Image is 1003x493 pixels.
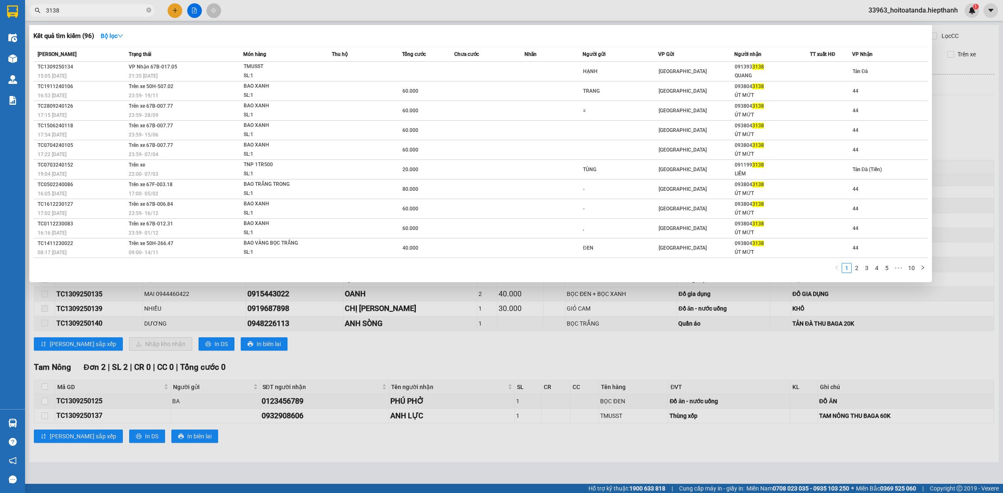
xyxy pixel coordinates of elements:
div: TC1911240106 [38,82,126,91]
span: down [117,33,123,39]
div: SL: 1 [244,71,306,81]
div: ÚT MỨT [735,189,810,198]
div: TÙNG [583,165,658,174]
span: 15:05 [DATE] [38,73,66,79]
span: [GEOGRAPHIC_DATA] [659,186,707,192]
span: 44 [853,206,858,212]
span: 23:59 - 16/12 [129,210,158,216]
div: ĐEN [583,244,658,253]
a: 2 [852,263,861,273]
div: QUANG [735,71,810,80]
div: ÚT MỨT [735,91,810,100]
div: TC1506240118 [38,121,126,130]
span: 23:59 - 19/11 [129,93,158,99]
span: 44 [853,127,858,133]
span: 40.000 [402,245,418,251]
span: 60.000 [402,127,418,133]
span: 08:17 [DATE] [38,250,66,255]
span: 80.000 [402,186,418,192]
span: 19:04 [DATE] [38,171,66,177]
span: 21:35 [DATE] [129,73,158,79]
div: 093804 [735,82,810,91]
span: 20.000 [402,167,418,172]
span: right [920,265,925,270]
span: Trên xe 67F-003.18 [129,182,173,187]
div: BAO XANH [244,141,306,150]
span: Món hàng [243,51,266,57]
span: [GEOGRAPHIC_DATA] [659,88,707,94]
div: TC0703240152 [38,161,126,169]
li: 2 [852,263,862,273]
span: 17:22 [DATE] [38,152,66,157]
div: SL: 1 [244,228,306,238]
span: 44 [853,225,858,231]
div: SL: 1 [244,248,306,257]
span: 60.000 [402,225,418,231]
span: Tản Đà (Tiền) [853,167,882,172]
span: [GEOGRAPHIC_DATA] [659,68,707,74]
div: SL: 1 [244,111,306,120]
span: 3138 [752,142,764,148]
div: TC0502240086 [38,180,126,189]
span: [GEOGRAPHIC_DATA] [659,225,707,231]
img: warehouse-icon [8,33,17,42]
div: ÚT MỨT [735,209,810,217]
span: message [9,475,17,483]
a: 3 [862,263,871,273]
div: TC0704240105 [38,141,126,150]
div: 091393 [735,63,810,71]
span: 23:59 - 28/09 [129,112,158,118]
span: search [35,8,41,13]
span: 44 [853,108,858,114]
span: 44 [853,245,858,251]
span: Tản Đà [853,68,868,74]
h3: Kết quả tìm kiếm ( 96 ) [33,32,94,40]
span: 16:16 [DATE] [38,230,66,236]
img: warehouse-icon [8,75,17,84]
div: LIÊM [735,169,810,178]
div: BAO TRẮNG TRONG [244,180,306,189]
div: - [583,185,658,194]
div: BAO XANH [244,219,306,228]
div: BAO XANH [244,200,306,209]
span: 60.000 [402,147,418,153]
span: close-circle [146,8,151,13]
span: 09:00 - 14/11 [129,250,158,255]
span: ••• [892,263,905,273]
span: Người nhận [734,51,761,57]
li: 1 [842,263,852,273]
span: 44 [853,186,858,192]
span: 23:59 - 07/04 [129,152,158,157]
div: ÚT MỨT [735,130,810,139]
li: 5 [882,263,892,273]
span: close-circle [146,7,151,15]
span: Tổng cước [402,51,426,57]
span: [GEOGRAPHIC_DATA] [659,206,707,212]
span: VP Nhận 67B-017.05 [129,64,177,70]
span: VP Gửi [658,51,674,57]
span: 3138 [752,103,764,109]
span: 22:00 - 07/03 [129,171,158,177]
div: ÚT MỨT [735,248,810,257]
span: [GEOGRAPHIC_DATA] [659,127,707,133]
span: 60.000 [402,88,418,94]
span: [GEOGRAPHIC_DATA] [659,108,707,114]
button: right [918,263,928,273]
span: Thu hộ [332,51,348,57]
span: 3138 [752,182,764,187]
div: - [583,205,658,213]
div: TMUSST [244,62,306,71]
li: 10 [905,263,918,273]
div: TC0112230083 [38,220,126,228]
img: warehouse-icon [8,54,17,63]
div: TC1411230022 [38,239,126,248]
span: Chưa cước [454,51,479,57]
span: Trạng thái [129,51,151,57]
div: SL: 1 [244,189,306,198]
span: notification [9,457,17,465]
span: TT xuất HĐ [810,51,835,57]
div: 093804 [735,180,810,189]
li: 4 [872,263,882,273]
div: TC1612230127 [38,200,126,209]
span: 17:54 [DATE] [38,132,66,138]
